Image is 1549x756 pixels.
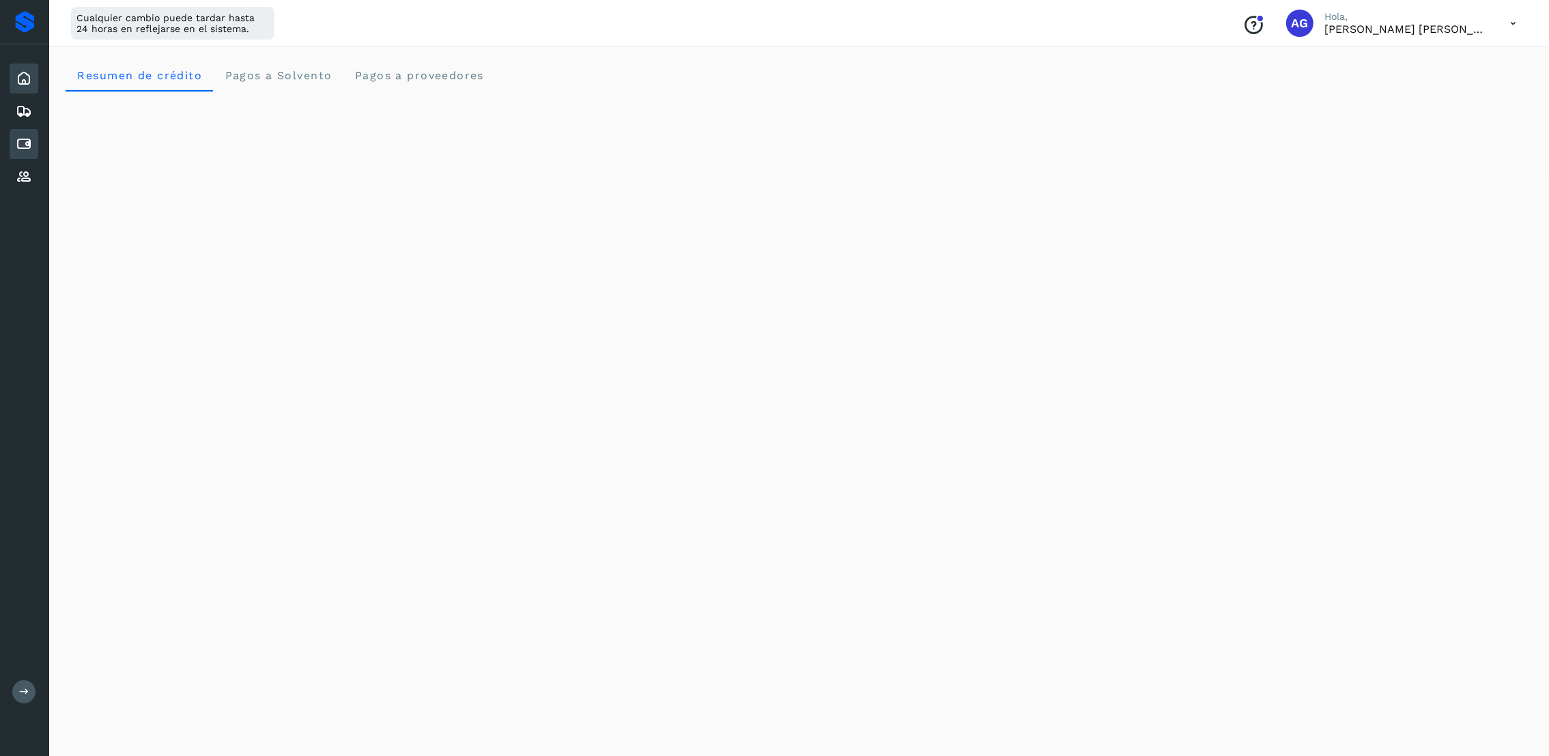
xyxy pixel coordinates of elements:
div: Embarques [10,96,38,126]
span: Resumen de crédito [76,69,202,82]
span: Pagos a Solvento [224,69,332,82]
div: Inicio [10,64,38,94]
p: Hola, [1324,11,1488,23]
div: Proveedores [10,162,38,192]
p: Abigail Gonzalez Leon [1324,23,1488,36]
span: Pagos a proveedores [354,69,484,82]
div: Cuentas por pagar [10,129,38,159]
div: Cualquier cambio puede tardar hasta 24 horas en reflejarse en el sistema. [71,7,274,40]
